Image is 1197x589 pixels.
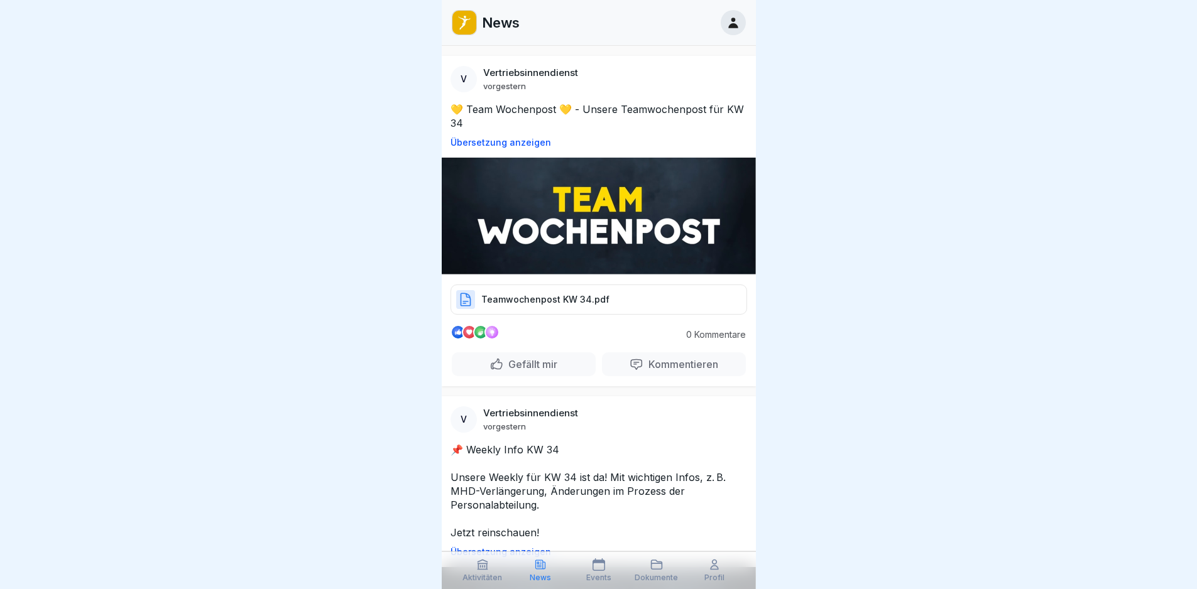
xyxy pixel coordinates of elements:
img: Post Image [442,158,756,274]
img: oo2rwhh5g6mqyfqxhtbddxvd.png [452,11,476,35]
p: 📌 Weekly Info KW 34 Unsere Weekly für KW 34 ist da! Mit wichtigen Infos, z. B. MHD-Verlängerung, ... [451,443,747,539]
p: Übersetzung anzeigen [451,547,747,557]
p: Vertriebsinnendienst [483,408,578,419]
p: Kommentieren [643,358,718,370]
p: Aktivitäten [462,573,502,582]
p: vorgestern [483,421,526,431]
p: 💛 Team Wochenpost 💛 - Unsere Teamwochenpost für KW 34 [451,102,747,130]
p: News [530,573,551,582]
a: Teamwochenpost KW 34.pdf [451,299,747,311]
p: 0 Kommentare [677,330,746,340]
p: Gefällt mir [503,358,557,370]
div: V [451,406,477,433]
p: Teamwochenpost KW 34.pdf [481,293,609,306]
p: vorgestern [483,81,526,91]
p: Dokumente [635,573,678,582]
p: Vertriebsinnendienst [483,67,578,78]
p: Profil [704,573,724,582]
div: V [451,66,477,92]
p: News [482,14,520,31]
p: Übersetzung anzeigen [451,138,747,148]
p: Events [586,573,611,582]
